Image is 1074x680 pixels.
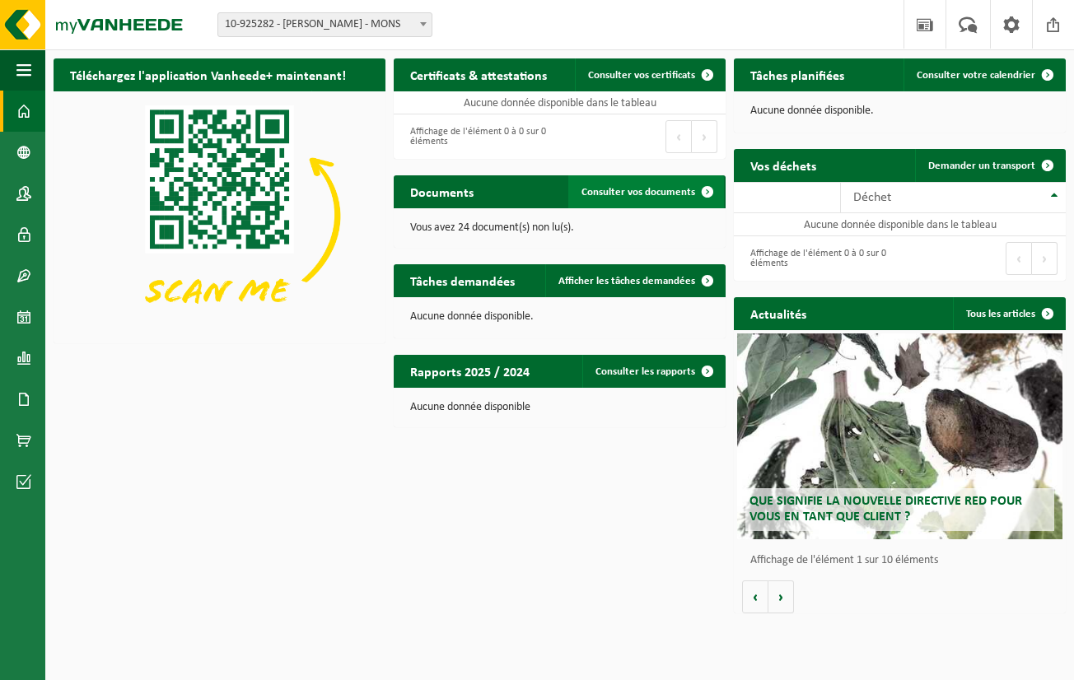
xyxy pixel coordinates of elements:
[750,555,1058,566] p: Affichage de l'élément 1 sur 10 éléments
[410,222,709,234] p: Vous avez 24 document(s) non lu(s).
[582,355,724,388] a: Consulter les rapports
[734,58,861,91] h2: Tâches planifiées
[394,175,490,207] h2: Documents
[410,402,709,413] p: Aucune donnée disponible
[917,70,1035,81] span: Consulter votre calendrier
[734,213,1066,236] td: Aucune donnée disponible dans le tableau
[1032,242,1058,275] button: Next
[768,580,794,613] button: Volgende
[915,149,1064,182] a: Demander un transport
[853,191,891,204] span: Déchet
[692,120,717,153] button: Next
[54,58,362,91] h2: Téléchargez l'application Vanheede+ maintenant!
[54,91,385,340] img: Download de VHEPlus App
[665,120,692,153] button: Previous
[734,297,823,329] h2: Actualités
[742,240,892,277] div: Affichage de l'élément 0 à 0 sur 0 éléments
[737,333,1062,539] a: Que signifie la nouvelle directive RED pour vous en tant que client ?
[394,91,726,114] td: Aucune donnée disponible dans le tableau
[953,297,1064,330] a: Tous les articles
[928,161,1035,171] span: Demander un transport
[588,70,695,81] span: Consulter vos certificats
[545,264,724,297] a: Afficher les tâches demandées
[394,355,546,387] h2: Rapports 2025 / 2024
[402,119,552,155] div: Affichage de l'élément 0 à 0 sur 0 éléments
[410,311,709,323] p: Aucune donnée disponible.
[904,58,1064,91] a: Consulter votre calendrier
[394,58,563,91] h2: Certificats & attestations
[218,13,432,36] span: 10-925282 - FASSEAUX, MARC - MONS
[217,12,432,37] span: 10-925282 - FASSEAUX, MARC - MONS
[568,175,724,208] a: Consulter vos documents
[394,264,531,296] h2: Tâches demandées
[750,105,1049,117] p: Aucune donnée disponible.
[581,187,695,198] span: Consulter vos documents
[575,58,724,91] a: Consulter vos certificats
[734,149,833,181] h2: Vos déchets
[742,580,768,613] button: Vorige
[558,276,695,286] span: Afficher les tâches demandées
[749,495,1022,524] span: Que signifie la nouvelle directive RED pour vous en tant que client ?
[1006,242,1032,275] button: Previous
